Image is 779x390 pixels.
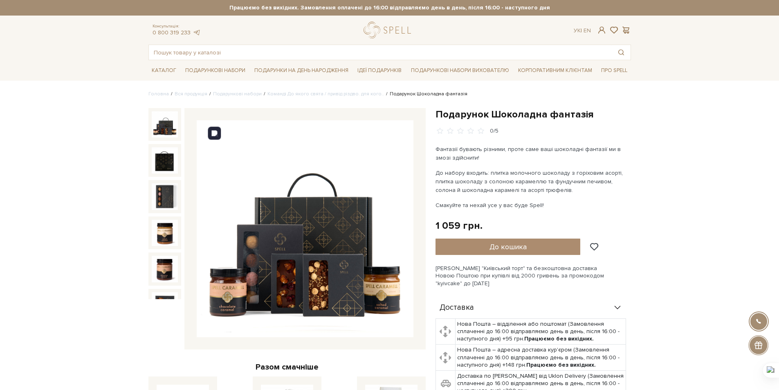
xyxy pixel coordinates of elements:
[152,183,178,210] img: Подарунок Шоколадна фантазія
[175,91,207,97] a: Вся продукція
[612,45,631,60] button: Пошук товару у каталозі
[364,22,415,38] a: logo
[581,27,582,34] span: |
[598,64,631,77] a: Про Spell
[182,64,249,77] a: Подарункові набори
[148,4,631,11] strong: Працюємо без вихідних. Замовлення оплачені до 16:00 відправляємо день в день, після 16:00 - насту...
[436,201,627,210] p: Смакуйте та нехай усе у вас буде Spell!
[152,220,178,246] img: Подарунок Шоколадна фантазія
[193,29,201,36] a: telegram
[436,108,631,121] h1: Подарунок Шоколадна фантазія
[456,345,626,371] td: Нова Пошта – адресна доставка кур'єром (Замовлення сплаченні до 16:00 відправляємо день в день, п...
[574,27,591,34] div: Ук
[436,219,483,232] div: 1 059 грн.
[148,362,426,372] div: Разом смачніше
[153,24,201,29] span: Консультація:
[436,265,631,287] div: [PERSON_NAME] "Київський торт" та безкоштовна доставка Новою Поштою при купівлі від 2000 гривень ...
[524,335,594,342] b: Працюємо без вихідних.
[148,91,169,97] a: Головна
[213,91,262,97] a: Подарункові набори
[408,63,512,77] a: Подарункові набори вихователю
[267,91,384,97] a: Команді До якого свята / привід різдво. для кого..
[354,64,405,77] a: Ідеї подарунків
[436,145,627,162] p: Фантазії бувають різними, проте саме ваші шоколадні фантазії ми в змозі здійснити!
[152,256,178,282] img: Подарунок Шоколадна фантазія
[436,239,581,255] button: До кошика
[384,90,467,98] li: Подарунок Шоколадна фантазія
[526,361,596,368] b: Працюємо без вихідних.
[152,147,178,174] img: Подарунок Шоколадна фантазія
[456,318,626,345] td: Нова Пошта – відділення або поштомат (Замовлення сплаченні до 16:00 відправляємо день в день, піс...
[148,64,180,77] a: Каталог
[197,120,413,337] img: Подарунок Шоколадна фантазія
[490,127,498,135] div: 0/5
[152,111,178,138] img: Подарунок Шоколадна фантазія
[515,63,595,77] a: Корпоративним клієнтам
[149,45,612,60] input: Пошук товару у каталозі
[152,292,178,318] img: Подарунок Шоколадна фантазія
[584,27,591,34] a: En
[489,242,527,251] span: До кошика
[440,304,474,311] span: Доставка
[436,169,627,194] p: До набору входить: плитка молочного шоколаду з горіховим асорті, плитка шоколаду з солоною караме...
[153,29,191,36] a: 0 800 319 233
[251,64,352,77] a: Подарунки на День народження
